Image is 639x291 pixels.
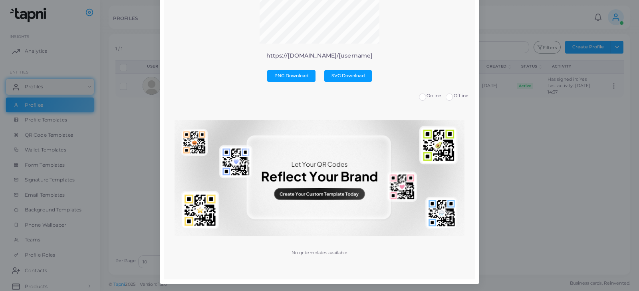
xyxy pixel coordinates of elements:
span: SVG Download [331,73,365,78]
p: No qr templates available [292,249,348,256]
button: PNG Download [267,70,316,82]
p: https://[DOMAIN_NAME]/[username] [170,52,468,59]
span: Online [427,93,441,98]
span: PNG Download [274,73,309,78]
button: SVG Download [324,70,372,82]
span: Offline [454,93,469,98]
img: No qr templates [175,120,464,236]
